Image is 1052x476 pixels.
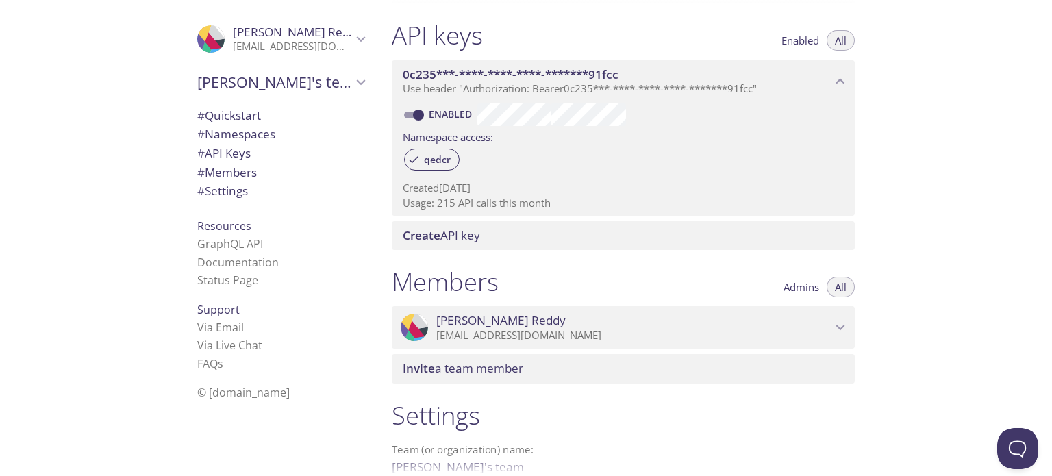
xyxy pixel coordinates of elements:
span: Quickstart [197,108,261,123]
a: Enabled [427,108,477,121]
span: Resources [197,218,251,234]
p: [EMAIL_ADDRESS][DOMAIN_NAME] [233,40,352,53]
span: Create [403,227,440,243]
span: Namespaces [197,126,275,142]
a: FAQ [197,356,223,371]
span: s [218,356,223,371]
label: Team (or organization) name: [392,444,534,455]
span: # [197,145,205,161]
span: Members [197,164,257,180]
span: # [197,108,205,123]
span: API key [403,227,480,243]
label: Namespace access: [403,126,493,146]
div: Invite a team member [392,354,855,383]
span: API Keys [197,145,251,161]
h1: Members [392,266,499,297]
button: All [827,277,855,297]
a: Via Email [197,320,244,335]
div: Sriram's team [186,64,375,100]
div: Create API Key [392,221,855,250]
p: Created [DATE] [403,181,844,195]
a: Via Live Chat [197,338,262,353]
h1: Settings [392,400,855,431]
p: [EMAIL_ADDRESS][DOMAIN_NAME] [436,329,831,342]
iframe: Help Scout Beacon - Open [997,428,1038,469]
a: Status Page [197,273,258,288]
a: GraphQL API [197,236,263,251]
span: a team member [403,360,523,376]
span: [PERSON_NAME] Reddy [233,24,362,40]
div: qedcr [404,149,460,171]
span: © [DOMAIN_NAME] [197,385,290,400]
div: Sriram Reddy [392,306,855,349]
span: # [197,183,205,199]
div: API Keys [186,144,375,163]
div: Sriram Reddy [186,16,375,62]
div: Quickstart [186,106,375,125]
button: Enabled [773,30,827,51]
p: Usage: 215 API calls this month [403,196,844,210]
div: Team Settings [186,181,375,201]
span: # [197,126,205,142]
span: Support [197,302,240,317]
button: All [827,30,855,51]
span: Invite [403,360,435,376]
span: [PERSON_NAME] Reddy [436,313,566,328]
span: # [197,164,205,180]
div: Members [186,163,375,182]
div: Namespaces [186,125,375,144]
button: Admins [775,277,827,297]
a: Documentation [197,255,279,270]
span: [PERSON_NAME]'s team [197,73,352,92]
span: qedcr [416,153,459,166]
span: Settings [197,183,248,199]
h1: API keys [392,20,483,51]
